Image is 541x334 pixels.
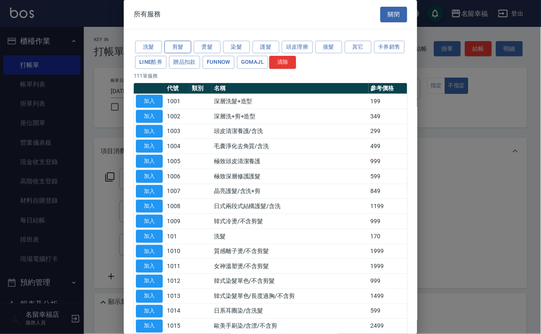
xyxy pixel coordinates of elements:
button: 加入 [136,245,163,258]
p: 111 筆服務 [134,72,407,80]
button: FUNNOW [203,56,234,69]
td: 101 [165,229,190,244]
td: 韓式冷燙/不含剪髮 [212,214,369,229]
span: 所有服務 [134,10,161,18]
td: 毛囊淨化去角質/含洗 [212,139,369,154]
td: 歐美手刷染/含漂/不含剪 [212,319,369,334]
td: 999 [369,214,408,229]
button: 加入 [136,140,163,153]
button: 關閉 [380,7,407,22]
td: 韓式染髮單色/不含剪髮 [212,274,369,289]
button: 染髮 [223,41,250,54]
button: 剪髮 [164,41,191,54]
td: 1002 [165,109,190,124]
td: 深層洗髮+造型 [212,94,369,109]
td: 1008 [165,199,190,214]
td: 999 [369,274,408,289]
button: 贈品扣款 [169,56,200,69]
td: 韓式染髮單色/長度過胸/不含剪 [212,289,369,304]
button: 加入 [136,215,163,228]
td: 日系耳圈染/含洗髮 [212,304,369,319]
td: 極致深層修護護髮 [212,169,369,184]
td: 質感離子燙/不含剪髮 [212,244,369,259]
button: 洗髮 [135,41,162,54]
td: 1010 [165,244,190,259]
td: 1499 [369,289,408,304]
td: 洗髮 [212,229,369,244]
th: 參考價格 [369,83,408,94]
td: 1011 [165,259,190,274]
td: 349 [369,109,408,124]
button: 加入 [136,305,163,318]
td: 599 [369,304,408,319]
button: 加入 [136,200,163,213]
td: 2499 [369,319,408,334]
td: 1003 [165,124,190,139]
td: 深層洗+剪+造型 [212,109,369,124]
td: 日式兩段式結構護髮/含洗 [212,199,369,214]
button: 其它 [345,41,372,54]
td: 1999 [369,244,408,259]
button: 護髮 [252,41,279,54]
td: 1014 [165,304,190,319]
td: 1013 [165,289,190,304]
button: 卡券銷售 [374,41,405,54]
button: 加入 [136,275,163,288]
td: 199 [369,94,408,109]
button: 加入 [136,110,163,123]
button: 清除 [269,56,296,69]
button: 加入 [136,260,163,273]
td: 1005 [165,154,190,169]
td: 極致頭皮清潔養護 [212,154,369,169]
td: 1199 [369,199,408,214]
td: 499 [369,139,408,154]
td: 299 [369,124,408,139]
td: 1007 [165,184,190,199]
th: 類別 [190,83,212,94]
button: 加入 [136,95,163,108]
button: 頭皮理療 [282,41,313,54]
td: 女神溫塑燙/不含剪髮 [212,259,369,274]
button: LINE酷券 [135,56,166,69]
td: 1012 [165,274,190,289]
td: 599 [369,169,408,184]
td: 1004 [165,139,190,154]
button: 加入 [136,155,163,168]
button: 加入 [136,290,163,303]
th: 代號 [165,83,190,94]
td: 1009 [165,214,190,229]
button: 加入 [136,125,163,138]
button: 加入 [136,185,163,198]
td: 849 [369,184,408,199]
td: 170 [369,229,408,244]
button: 接髮 [315,41,342,54]
button: GOMAJL [237,56,268,69]
button: 燙髮 [194,41,221,54]
td: 1006 [165,169,190,184]
button: 加入 [136,230,163,243]
td: 1001 [165,94,190,109]
td: 晶亮護髮/含洗+剪 [212,184,369,199]
th: 名稱 [212,83,369,94]
td: 999 [369,154,408,169]
button: 加入 [136,170,163,183]
button: 加入 [136,320,163,333]
td: 1999 [369,259,408,274]
td: 頭皮清潔養護/含洗 [212,124,369,139]
td: 1015 [165,319,190,334]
